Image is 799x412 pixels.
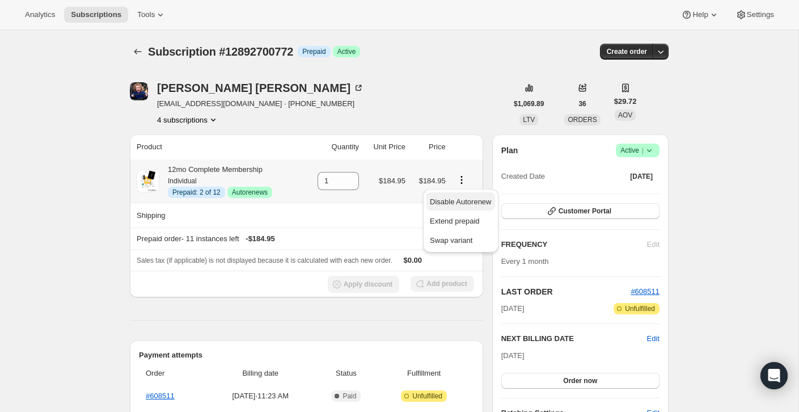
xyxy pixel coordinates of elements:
span: Disable Autorenew [430,197,491,206]
span: Extend prepaid [430,217,479,225]
button: Swap variant [426,231,494,249]
span: 36 [578,99,586,108]
h2: Plan [501,145,518,156]
span: Active [620,145,655,156]
div: Open Intercom Messenger [760,362,788,389]
span: $184.95 [379,176,405,185]
span: Help [692,10,708,19]
th: Order [139,361,206,386]
button: Disable Autorenew [426,192,494,211]
span: $1,069.89 [514,99,544,108]
span: Unfulfilled [412,392,442,401]
button: Subscriptions [64,7,128,23]
span: Prepaid [302,47,325,56]
span: Order now [563,376,597,385]
button: Order now [501,373,660,389]
span: - $184.95 [246,233,274,245]
small: Individual [168,177,197,185]
span: Swap variant [430,236,472,245]
span: [EMAIL_ADDRESS][DOMAIN_NAME] · [PHONE_NUMBER] [157,98,364,110]
span: [DATE] · 11:23 AM [209,390,311,402]
span: Sales tax (if applicable) is not displayed because it is calculated with each new order. [137,257,392,264]
span: LTV [523,116,535,124]
span: Customer Portal [559,207,611,216]
a: #608511 [146,392,175,400]
div: Prepaid order - 11 instances left [137,233,446,245]
span: $29.72 [614,96,637,107]
h2: FREQUENCY [501,239,647,250]
th: Product [130,134,305,159]
button: [DATE] [623,169,660,184]
button: Edit [647,333,660,344]
button: Help [674,7,726,23]
span: Marsha Wren [130,82,148,100]
span: Paid [343,392,356,401]
th: Price [409,134,449,159]
span: Fulfillment [381,368,467,379]
h2: LAST ORDER [501,286,631,297]
span: Settings [747,10,774,19]
div: [PERSON_NAME] [PERSON_NAME] [157,82,364,94]
button: Settings [729,7,781,23]
button: Product actions [453,174,471,186]
span: [DATE] [501,351,525,360]
span: [DATE] [630,172,653,181]
span: Every 1 month [501,257,549,266]
button: 36 [572,96,593,112]
span: AOV [618,111,632,119]
span: $184.95 [419,176,446,185]
span: Subscription #12892700772 [148,45,293,58]
button: $1,069.89 [507,96,551,112]
h2: Payment attempts [139,350,474,361]
span: Subscriptions [71,10,121,19]
button: Extend prepaid [426,212,494,230]
h2: NEXT BILLING DATE [501,333,647,344]
div: 12mo Complete Membership [159,164,272,198]
span: Analytics [25,10,55,19]
button: Subscriptions [130,44,146,60]
span: Active [337,47,356,56]
span: Created Date [501,171,545,182]
span: Prepaid: 2 of 12 [172,188,221,197]
a: #608511 [631,287,660,296]
span: Status [318,368,374,379]
span: Create order [607,47,647,56]
button: Customer Portal [501,203,660,219]
button: Tools [130,7,173,23]
span: Unfulfilled [625,304,655,313]
button: #608511 [631,286,660,297]
th: Quantity [305,134,362,159]
span: ORDERS [568,116,597,124]
span: Billing date [209,368,311,379]
span: Autorenews [232,188,268,197]
span: | [642,146,644,155]
span: [DATE] [501,303,525,314]
span: Tools [137,10,155,19]
span: $0.00 [404,256,422,264]
button: Analytics [18,7,62,23]
button: Create order [600,44,654,60]
th: Unit Price [362,134,409,159]
button: Product actions [157,114,219,125]
th: Shipping [130,203,305,228]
